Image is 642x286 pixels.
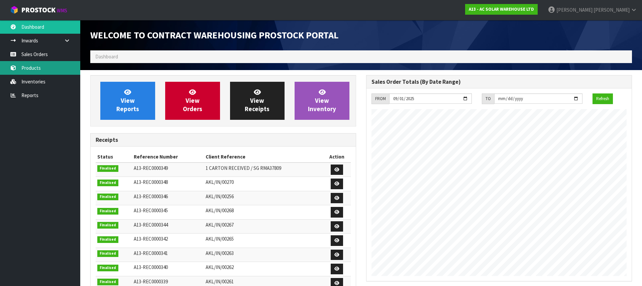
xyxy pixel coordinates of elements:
th: Status [96,152,132,162]
span: A13-REC0000349 [134,165,168,171]
span: Finalised [97,180,118,186]
th: Client Reference [204,152,323,162]
button: Refresh [593,93,613,104]
span: A13-REC0000342 [134,236,168,242]
small: WMS [57,7,67,14]
span: AKL/IN/00267 [206,222,234,228]
span: Finalised [97,194,118,200]
span: AKL/IN/00270 [206,179,234,185]
span: AKL/IN/00263 [206,250,234,256]
span: ProStock [21,6,56,14]
a: ViewReceipts [230,82,285,120]
span: View Orders [183,88,202,113]
span: AKL/IN/00256 [206,193,234,200]
span: A13-REC0000346 [134,193,168,200]
span: AKL/IN/00261 [206,278,234,285]
span: Finalised [97,279,118,285]
a: ViewOrders [165,82,220,120]
span: A13-REC0000344 [134,222,168,228]
span: A13-REC0000345 [134,207,168,214]
span: A13-REC0000348 [134,179,168,185]
h3: Sales Order Totals (By Date Range) [371,79,627,85]
span: View Receipts [245,88,270,113]
span: AKL/IN/00262 [206,264,234,270]
span: A13-REC0000341 [134,250,168,256]
th: Reference Number [132,152,204,162]
span: Dashboard [95,53,118,60]
span: 1 CARTON RECEIVED / SG RMA37809 [206,165,281,171]
span: Finalised [97,236,118,243]
span: [PERSON_NAME] [556,7,593,13]
span: Finalised [97,265,118,271]
span: AKL/IN/00268 [206,207,234,214]
span: Finalised [97,222,118,229]
span: AKL/IN/00265 [206,236,234,242]
span: Finalised [97,250,118,257]
th: Action [323,152,351,162]
a: ViewReports [100,82,155,120]
div: FROM [371,93,389,104]
span: A13-REC0000339 [134,278,168,285]
img: cube-alt.png [10,6,18,14]
strong: A13 - AC SOLAR WAREHOUSE LTD [469,6,534,12]
span: Finalised [97,165,118,172]
a: ViewInventory [295,82,349,120]
span: A13-REC0000340 [134,264,168,270]
span: Finalised [97,208,118,215]
span: View Inventory [308,88,336,113]
div: TO [482,93,494,104]
span: View Reports [116,88,139,113]
h3: Receipts [96,137,351,143]
span: [PERSON_NAME] [594,7,630,13]
span: Welcome to Contract Warehousing ProStock Portal [90,29,339,41]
